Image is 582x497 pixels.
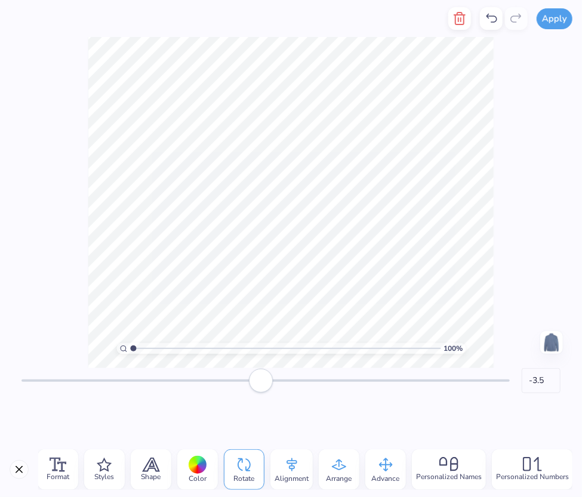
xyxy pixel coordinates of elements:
span: Arrange [327,474,352,483]
span: Styles [95,472,115,481]
span: Format [47,472,69,481]
span: Personalized Names [416,471,482,482]
span: Advance [372,474,400,483]
span: Color [189,474,207,483]
span: 100 % [444,343,463,354]
button: Apply [537,8,572,29]
div: Accessibility label [249,369,273,393]
span: Rotate [234,474,255,483]
span: Shape [141,472,161,481]
span: Personalized Numbers [496,471,569,482]
button: Close [10,460,29,479]
img: Back [542,333,561,352]
span: Alignment [275,474,309,483]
